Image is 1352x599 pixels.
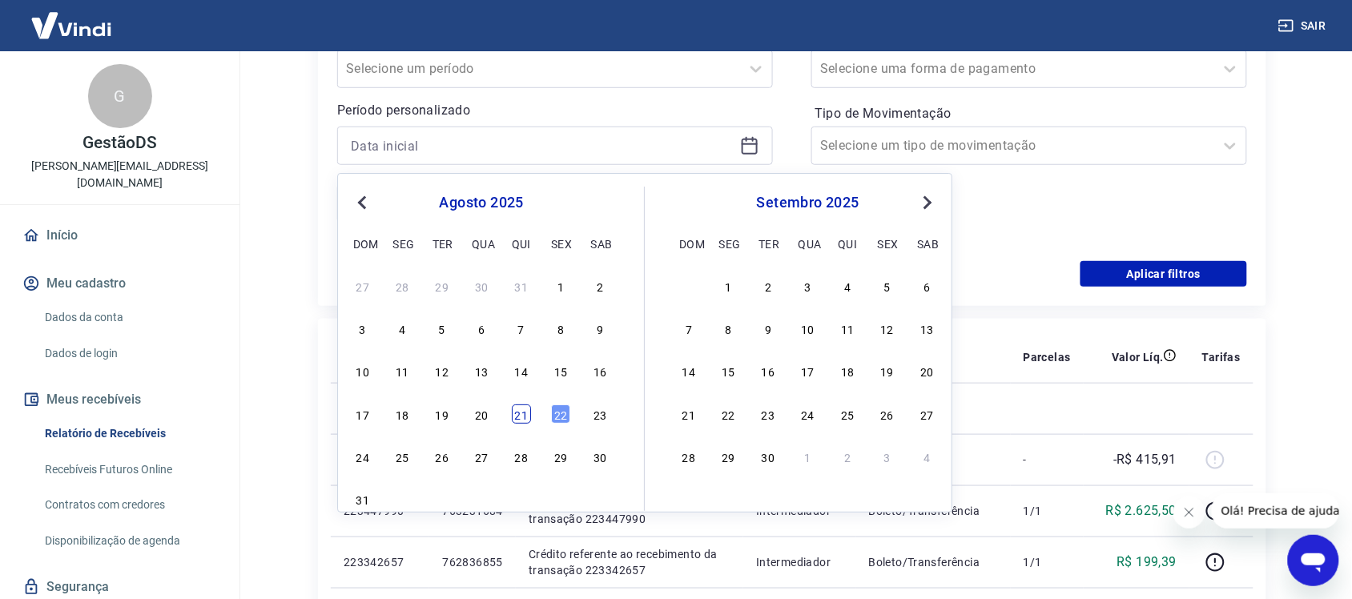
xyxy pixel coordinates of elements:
div: sex [878,234,897,253]
div: Choose sábado, 16 de agosto de 2025 [591,362,610,381]
p: Intermediador [756,554,843,570]
div: Choose terça-feira, 5 de agosto de 2025 [433,319,452,338]
div: Choose terça-feira, 12 de agosto de 2025 [433,362,452,381]
p: 1/1 [1024,503,1071,519]
div: sab [918,234,937,253]
div: qua [799,234,818,253]
button: Meu cadastro [19,266,220,301]
div: Choose domingo, 3 de agosto de 2025 [353,319,372,338]
div: Choose terça-feira, 19 de agosto de 2025 [433,404,452,424]
div: Choose quinta-feira, 2 de outubro de 2025 [838,447,857,466]
div: Choose quinta-feira, 28 de agosto de 2025 [512,447,531,466]
p: 223342657 [344,554,416,570]
div: Choose segunda-feira, 11 de agosto de 2025 [392,362,412,381]
div: Choose domingo, 10 de agosto de 2025 [353,362,372,381]
div: Choose terça-feira, 9 de setembro de 2025 [758,319,778,338]
div: Choose domingo, 27 de julho de 2025 [353,276,372,295]
div: Choose quarta-feira, 17 de setembro de 2025 [799,362,818,381]
div: Choose sexta-feira, 3 de outubro de 2025 [878,447,897,466]
div: Choose terça-feira, 2 de setembro de 2025 [758,276,778,295]
div: Choose quarta-feira, 30 de julho de 2025 [472,276,491,295]
div: Choose segunda-feira, 4 de agosto de 2025 [392,319,412,338]
div: Choose sábado, 13 de setembro de 2025 [918,319,937,338]
div: Choose quinta-feira, 11 de setembro de 2025 [838,319,857,338]
p: R$ 2.625,50 [1106,501,1177,521]
p: - [1024,452,1071,468]
div: Choose terça-feira, 30 de setembro de 2025 [758,447,778,466]
div: Choose quinta-feira, 31 de julho de 2025 [512,276,531,295]
div: sab [591,234,610,253]
div: Choose quarta-feira, 13 de agosto de 2025 [472,362,491,381]
iframe: Mensagem da empresa [1212,493,1339,529]
div: Choose quarta-feira, 10 de setembro de 2025 [799,319,818,338]
div: Choose segunda-feira, 28 de julho de 2025 [392,276,412,295]
p: [PERSON_NAME][EMAIL_ADDRESS][DOMAIN_NAME] [13,158,227,191]
div: setembro 2025 [678,193,940,212]
div: month 2025-08 [351,275,612,512]
div: dom [353,234,372,253]
button: Aplicar filtros [1080,261,1247,287]
p: R$ 199,39 [1117,553,1177,572]
div: Choose sexta-feira, 22 de agosto de 2025 [551,404,570,424]
div: qui [838,234,857,253]
div: Choose quarta-feira, 3 de setembro de 2025 [799,276,818,295]
div: G [88,64,152,128]
div: qui [512,234,531,253]
button: Meus recebíveis [19,382,220,417]
div: Choose segunda-feira, 18 de agosto de 2025 [392,404,412,424]
div: Choose quarta-feira, 24 de setembro de 2025 [799,404,818,424]
div: Choose quarta-feira, 27 de agosto de 2025 [472,447,491,466]
div: Choose segunda-feira, 1 de setembro de 2025 [392,490,412,509]
div: Choose domingo, 28 de setembro de 2025 [679,447,698,466]
div: month 2025-09 [678,275,940,468]
div: seg [392,234,412,253]
div: Choose sábado, 20 de setembro de 2025 [918,362,937,381]
div: Choose sexta-feira, 12 de setembro de 2025 [878,319,897,338]
p: 762836855 [442,554,503,570]
div: Choose domingo, 14 de setembro de 2025 [679,362,698,381]
a: Dados da conta [38,301,220,334]
div: Choose quarta-feira, 6 de agosto de 2025 [472,319,491,338]
div: Choose sábado, 4 de outubro de 2025 [918,447,937,466]
div: Choose domingo, 31 de agosto de 2025 [353,490,372,509]
div: qua [472,234,491,253]
button: Sair [1275,11,1333,41]
div: Choose quinta-feira, 21 de agosto de 2025 [512,404,531,424]
span: Olá! Precisa de ajuda? [10,11,135,24]
div: Choose quinta-feira, 25 de setembro de 2025 [838,404,857,424]
img: Vindi [19,1,123,50]
div: dom [679,234,698,253]
div: Choose quinta-feira, 4 de setembro de 2025 [838,276,857,295]
div: agosto 2025 [351,193,612,212]
a: Recebíveis Futuros Online [38,453,220,486]
div: Choose sexta-feira, 26 de setembro de 2025 [878,404,897,424]
button: Previous Month [352,193,372,212]
div: Choose sexta-feira, 5 de setembro de 2025 [878,276,897,295]
div: Choose sábado, 2 de agosto de 2025 [591,276,610,295]
iframe: Botão para abrir a janela de mensagens [1288,535,1339,586]
div: Choose sábado, 9 de agosto de 2025 [591,319,610,338]
div: Choose quarta-feira, 1 de outubro de 2025 [799,447,818,466]
p: Parcelas [1024,349,1071,365]
div: Choose quarta-feira, 3 de setembro de 2025 [472,490,491,509]
div: Choose sexta-feira, 15 de agosto de 2025 [551,362,570,381]
div: Choose terça-feira, 16 de setembro de 2025 [758,362,778,381]
div: Choose sexta-feira, 29 de agosto de 2025 [551,447,570,466]
div: Choose terça-feira, 23 de setembro de 2025 [758,404,778,424]
div: sex [551,234,570,253]
div: Choose domingo, 7 de setembro de 2025 [679,319,698,338]
div: Choose domingo, 21 de setembro de 2025 [679,404,698,424]
div: Choose segunda-feira, 29 de setembro de 2025 [719,447,738,466]
div: Choose sábado, 23 de agosto de 2025 [591,404,610,424]
div: Choose segunda-feira, 8 de setembro de 2025 [719,319,738,338]
div: Choose sexta-feira, 19 de setembro de 2025 [878,362,897,381]
div: Choose sexta-feira, 8 de agosto de 2025 [551,319,570,338]
div: Choose segunda-feira, 25 de agosto de 2025 [392,447,412,466]
div: Choose sexta-feira, 5 de setembro de 2025 [551,490,570,509]
div: Choose sábado, 6 de setembro de 2025 [918,276,937,295]
div: Choose segunda-feira, 22 de setembro de 2025 [719,404,738,424]
p: -R$ 415,91 [1113,450,1177,469]
div: Choose terça-feira, 2 de setembro de 2025 [433,490,452,509]
div: Choose domingo, 17 de agosto de 2025 [353,404,372,424]
a: Dados de login [38,337,220,370]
